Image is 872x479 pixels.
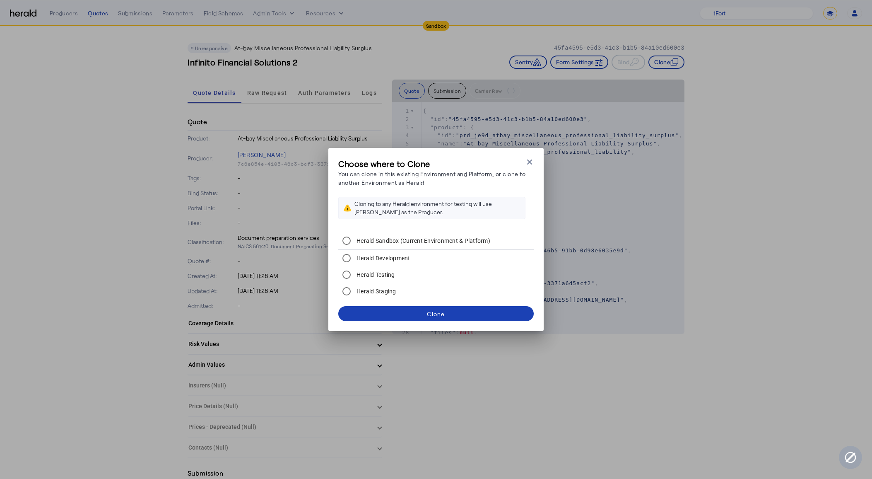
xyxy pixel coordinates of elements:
[355,287,396,295] label: Herald Staging
[338,158,525,169] h3: Choose where to Clone
[338,169,525,187] p: You can clone in this existing Environment and Platform, or clone to another Environment as Herald
[355,237,490,245] label: Herald Sandbox (Current Environment & Platform)
[355,271,395,279] label: Herald Testing
[427,310,445,318] div: Clone
[354,200,520,216] div: Cloning to any Herald environment for testing will use [PERSON_NAME] as the Producer.
[338,306,534,321] button: Clone
[355,254,410,262] label: Herald Development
